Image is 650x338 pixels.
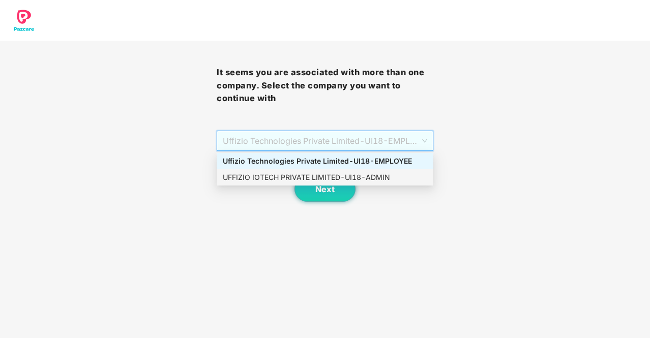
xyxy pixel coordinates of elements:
[217,66,433,105] h3: It seems you are associated with more than one company. Select the company you want to continue with
[223,156,427,167] div: Uffizio Technologies Private Limited - UI18 - EMPLOYEE
[223,131,427,150] span: Uffizio Technologies Private Limited - UI18 - EMPLOYEE
[223,172,427,183] div: UFFIZIO IOTECH PRIVATE LIMITED - UI18 - ADMIN
[294,176,356,202] button: Next
[315,185,335,194] span: Next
